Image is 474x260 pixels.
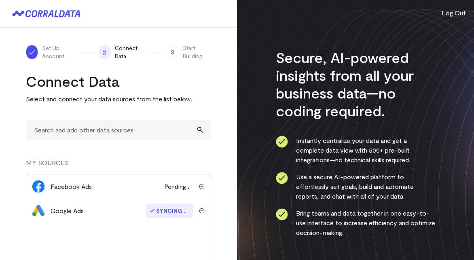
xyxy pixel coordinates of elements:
[199,208,205,214] img: trash-40e54a27.svg
[42,44,76,60] span: Set Up Account
[146,203,193,218] span: Syncing
[32,180,45,193] img: facebook_ads-56946ca1.svg
[51,206,84,216] div: Google Ads
[276,136,436,165] li: Instantly centralize your data and get a complete data view with 500+ pre-built integrations—no t...
[99,45,111,59] span: 2
[199,184,205,189] img: trash-40e54a27.svg
[276,172,288,184] img: ico-check-circle-4b19435c.svg
[164,182,193,191] span: Pending
[26,158,211,174] div: MY SOURCES
[26,94,211,104] p: Select and connect your data sources from the list below.
[167,45,179,59] span: 3
[51,182,92,191] div: Facebook Ads
[276,48,436,120] h3: Secure, AI-powered insights from all your business data—no coding required.
[115,44,144,60] span: Connect Data
[276,136,288,148] img: ico-check-circle-4b19435c.svg
[276,208,288,220] img: ico-check-circle-4b19435c.svg
[276,172,436,201] li: Use a secure AI-powered platform to effortlessly set goals, build and automate reports, and chat ...
[32,204,45,217] img: google_ads-c8121f33.png
[276,208,436,237] li: Bring teams and data together in one easy-to-use interface to increase efficiency and optimize de...
[442,8,466,18] button: Log Out
[26,120,211,140] input: Search and add other data sources
[26,72,211,90] h2: Connect Data
[183,44,211,60] span: Start Building
[28,48,36,56] img: ico-check-white-5ff98cb1.svg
